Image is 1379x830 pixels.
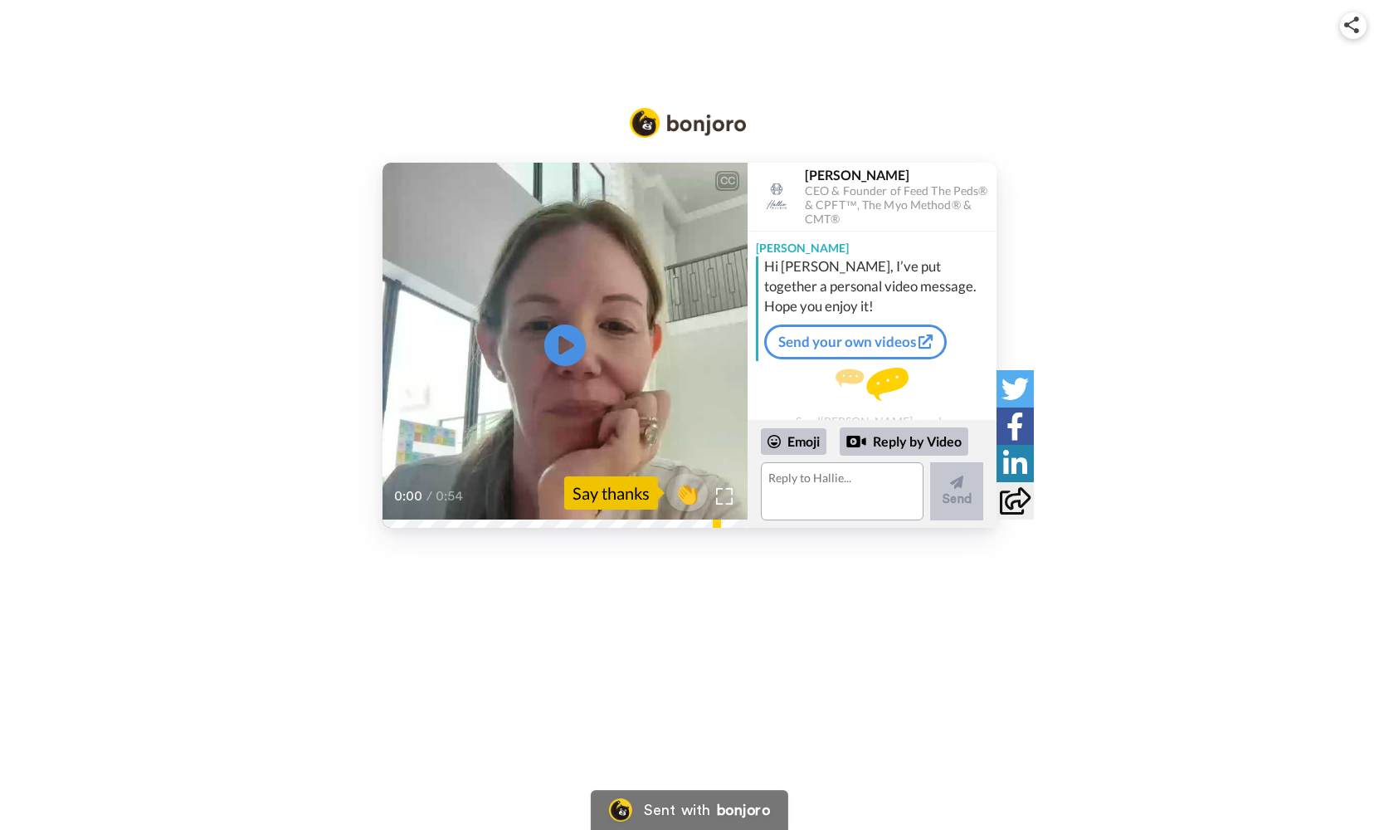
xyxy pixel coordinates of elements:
[1344,17,1359,33] img: ic_share.svg
[748,232,996,256] div: [PERSON_NAME]
[436,486,465,506] span: 0:54
[666,480,708,506] span: 👏
[761,428,826,455] div: Emoji
[836,368,909,401] img: message.svg
[805,184,996,226] div: CEO & Founder of Feed The Peds® & CPFT™, The Myo Method® & CMT®
[846,432,866,452] div: Reply by Video
[394,486,423,506] span: 0:00
[930,462,983,520] button: Send
[666,474,708,511] button: 👏
[840,427,968,456] div: Reply by Video
[717,173,738,189] div: CC
[748,368,996,428] div: Send [PERSON_NAME] a reply.
[426,486,432,506] span: /
[764,325,947,359] a: Send your own videos
[757,177,797,217] img: Profile Image
[630,108,746,138] img: Bonjoro Logo
[564,476,658,510] div: Say thanks
[764,256,992,316] div: Hi [PERSON_NAME], I’ve put together a personal video message. Hope you enjoy it!
[716,488,733,505] img: Full screen
[805,167,996,183] div: [PERSON_NAME]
